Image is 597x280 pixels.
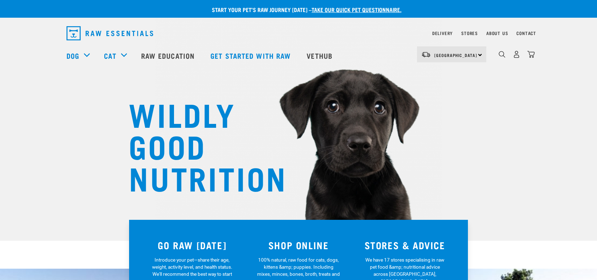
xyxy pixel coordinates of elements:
[432,32,453,34] a: Delivery
[461,32,478,34] a: Stores
[66,26,153,40] img: Raw Essentials Logo
[421,51,431,58] img: van-moving.png
[312,8,401,11] a: take our quick pet questionnaire.
[66,50,79,61] a: Dog
[134,41,203,70] a: Raw Education
[104,50,116,61] a: Cat
[486,32,508,34] a: About Us
[527,51,535,58] img: home-icon@2x.png
[356,240,454,251] h3: STORES & ADVICE
[143,240,241,251] h3: GO RAW [DATE]
[434,54,477,56] span: [GEOGRAPHIC_DATA]
[61,23,536,43] nav: dropdown navigation
[516,32,536,34] a: Contact
[513,51,520,58] img: user.png
[250,240,348,251] h3: SHOP ONLINE
[129,97,270,193] h1: WILDLY GOOD NUTRITION
[300,41,341,70] a: Vethub
[499,51,505,58] img: home-icon-1@2x.png
[203,41,300,70] a: Get started with Raw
